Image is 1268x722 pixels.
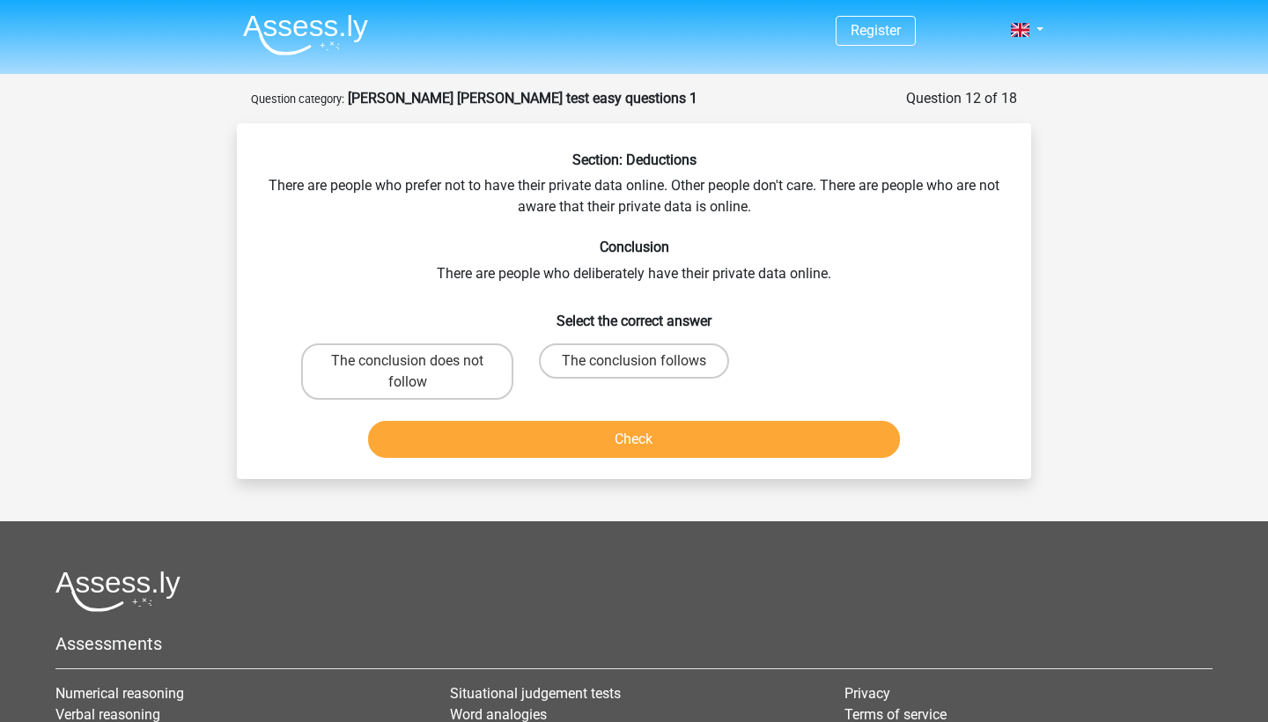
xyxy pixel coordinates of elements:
img: Assessly logo [55,571,181,612]
h6: Select the correct answer [265,298,1003,329]
h5: Assessments [55,633,1213,654]
label: The conclusion does not follow [301,343,513,400]
small: Question category: [251,92,344,106]
h6: Section: Deductions [265,151,1003,168]
button: Check [368,421,901,458]
a: Situational judgement tests [450,685,621,702]
a: Privacy [844,685,890,702]
label: The conclusion follows [539,343,729,379]
a: Numerical reasoning [55,685,184,702]
strong: [PERSON_NAME] [PERSON_NAME] test easy questions 1 [348,90,697,107]
div: Question 12 of 18 [906,88,1017,109]
h6: Conclusion [265,239,1003,255]
a: Register [851,22,901,39]
img: Assessly [243,14,368,55]
div: There are people who prefer not to have their private data online. Other people don't care. There... [244,151,1024,465]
